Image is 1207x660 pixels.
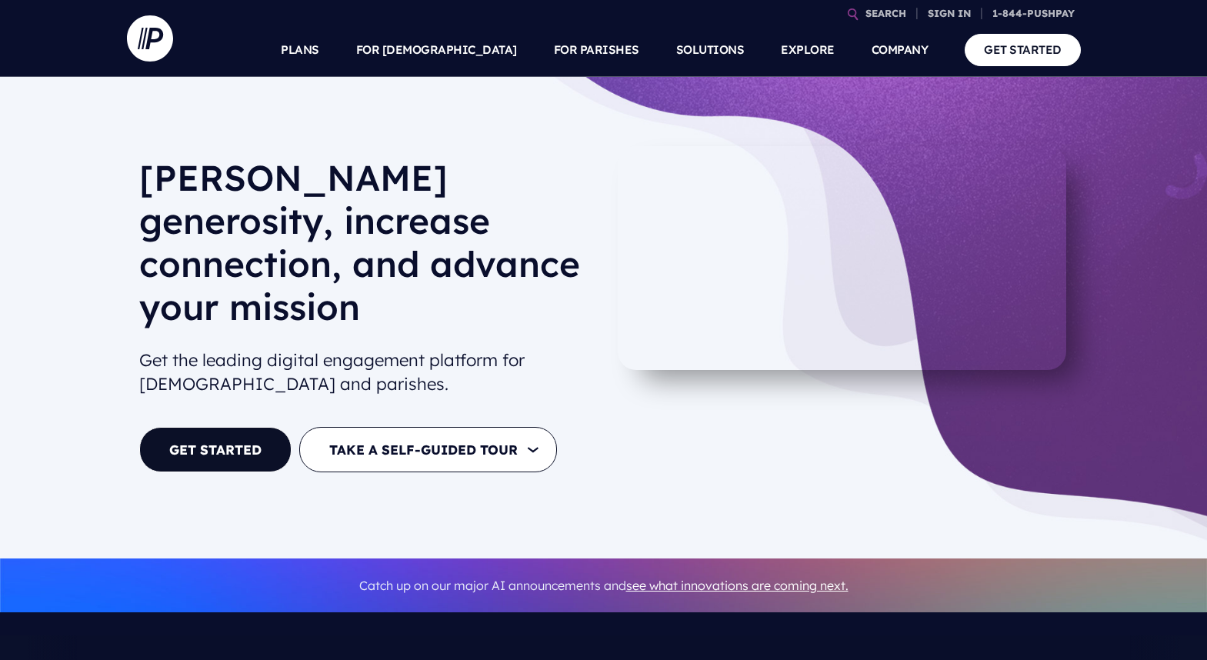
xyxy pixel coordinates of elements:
h2: Get the leading digital engagement platform for [DEMOGRAPHIC_DATA] and parishes. [139,342,592,402]
a: see what innovations are coming next. [626,578,849,593]
a: FOR PARISHES [554,23,639,77]
a: GET STARTED [139,427,292,472]
a: COMPANY [872,23,929,77]
button: TAKE A SELF-GUIDED TOUR [299,427,557,472]
h1: [PERSON_NAME] generosity, increase connection, and advance your mission [139,156,592,341]
a: PLANS [281,23,319,77]
a: GET STARTED [965,34,1081,65]
a: SOLUTIONS [676,23,745,77]
a: FOR [DEMOGRAPHIC_DATA] [356,23,517,77]
p: Catch up on our major AI announcements and [139,568,1069,603]
a: EXPLORE [781,23,835,77]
